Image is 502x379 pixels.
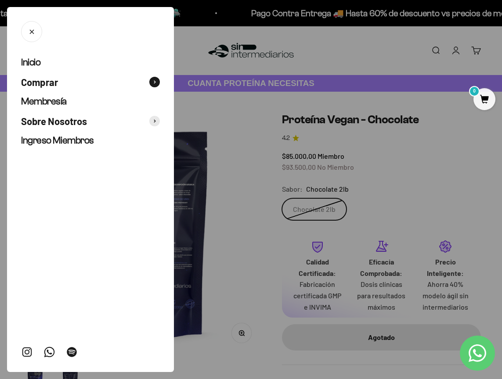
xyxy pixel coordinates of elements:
span: Membresía [21,96,67,107]
button: Cerrar [21,21,42,42]
mark: 0 [469,86,480,97]
a: Síguenos en WhatsApp [43,346,55,358]
a: Ingreso Miembros [21,134,160,147]
span: Comprar [21,76,58,89]
a: Membresía [21,95,160,108]
span: Ingreso Miembros [21,135,94,146]
a: Síguenos en Instagram [21,346,33,358]
span: Sobre Nosotros [21,115,87,128]
button: Sobre Nosotros [21,115,160,128]
button: Comprar [21,76,160,89]
a: Síguenos en Spotify [66,346,78,358]
span: Inicio [21,57,40,68]
a: Inicio [21,56,160,69]
a: 0 [473,95,495,105]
